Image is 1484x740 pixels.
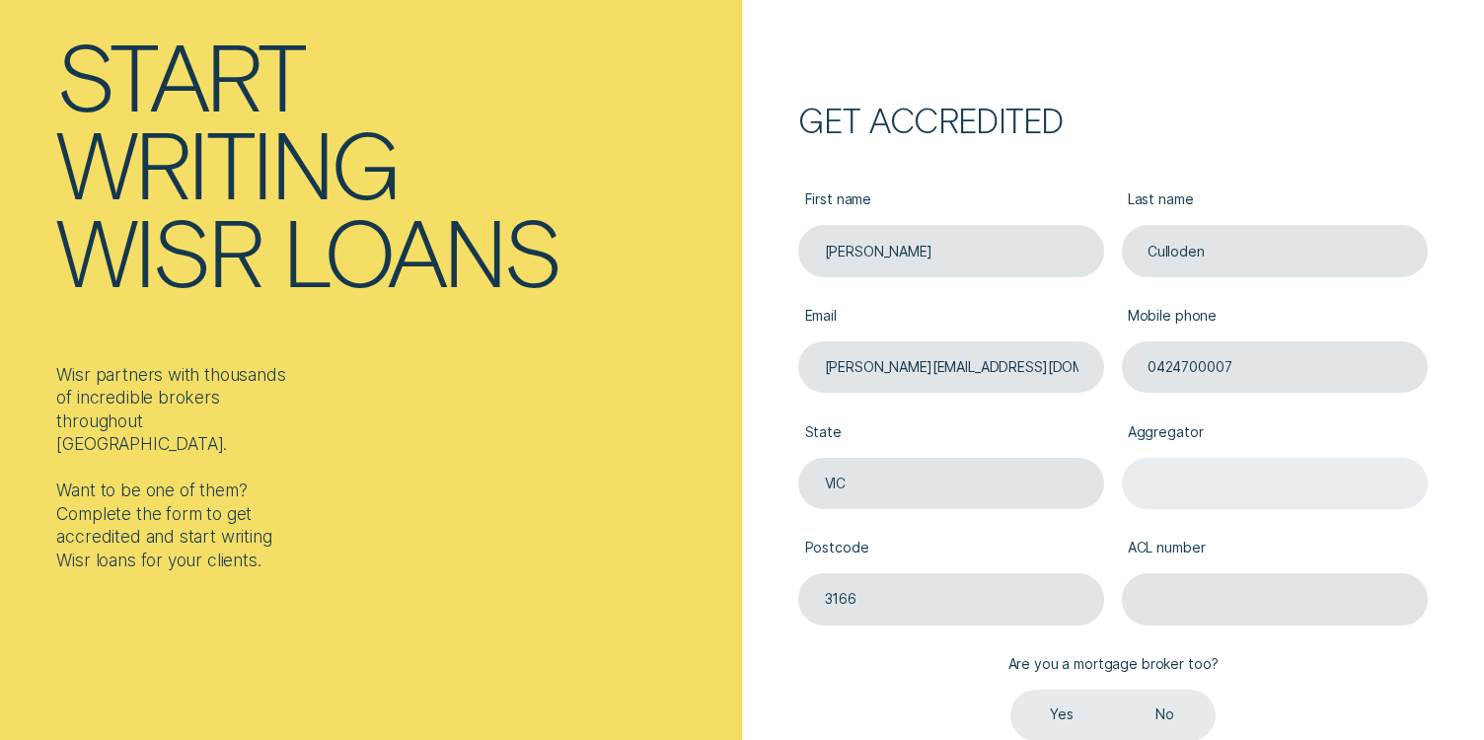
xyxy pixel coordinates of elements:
[56,31,733,294] h1: Start writing Wisr loans
[56,31,303,118] div: Start
[1002,642,1224,690] label: Are you a mortgage broker too?
[798,526,1104,573] label: Postcode
[56,363,297,572] div: Wisr partners with thousands of incredible brokers throughout [GEOGRAPHIC_DATA]. Want to be one o...
[56,206,260,294] div: Wisr
[1122,178,1428,225] label: Last name
[1122,294,1428,341] label: Mobile phone
[798,178,1104,225] label: First name
[798,410,1104,458] label: State
[56,118,397,206] div: writing
[1122,410,1428,458] label: Aggregator
[798,294,1104,341] label: Email
[282,206,558,294] div: loans
[1122,526,1428,573] label: ACL number
[798,108,1427,133] h2: Get accredited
